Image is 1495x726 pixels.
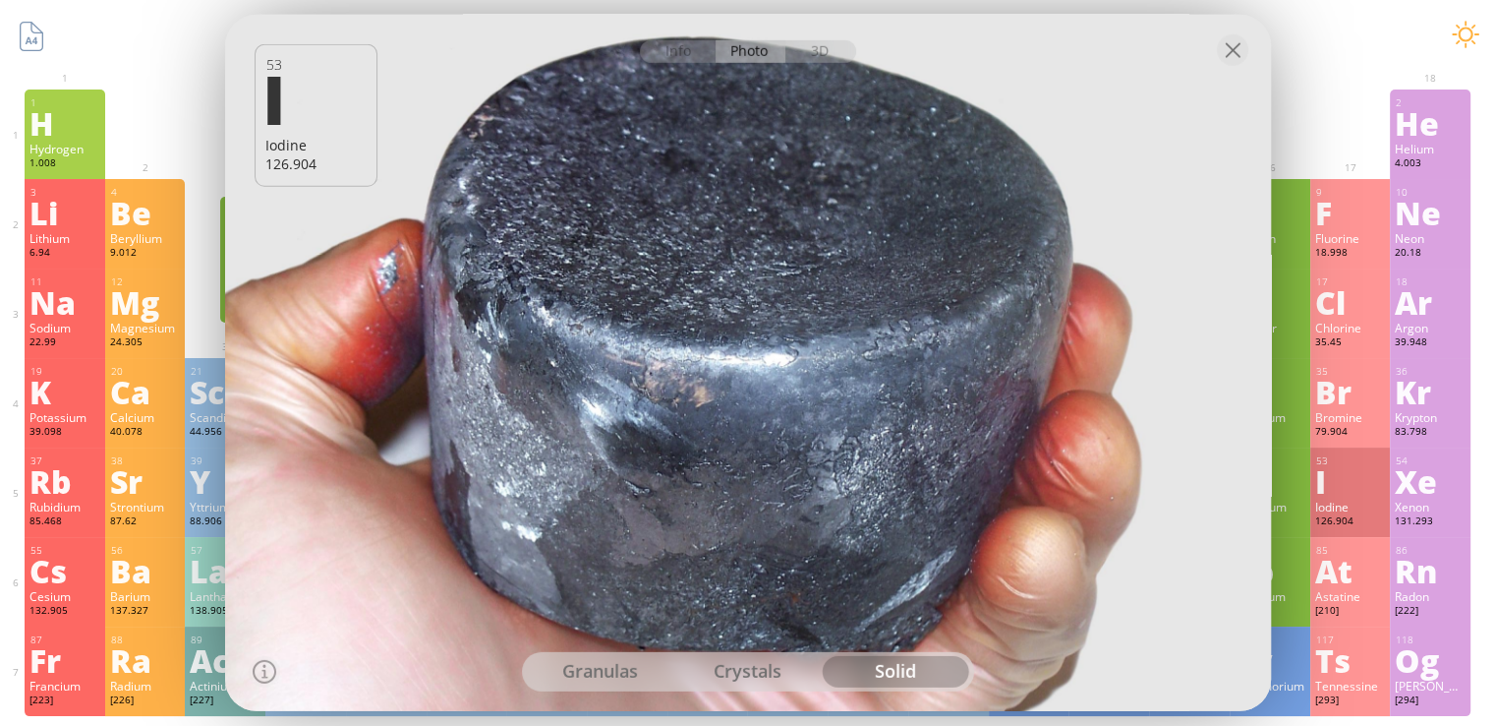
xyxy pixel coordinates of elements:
[110,197,181,228] div: Be
[1395,230,1466,246] div: Neon
[1395,425,1466,441] div: 83.798
[110,588,181,604] div: Barium
[190,376,260,407] div: Sc
[110,644,181,676] div: Ra
[1395,286,1466,318] div: Ar
[110,694,181,709] div: [226]
[110,555,181,586] div: Ba
[29,335,100,351] div: 22.99
[1316,544,1386,557] div: 85
[1315,197,1386,228] div: F
[110,246,181,262] div: 9.012
[1396,365,1466,378] div: 36
[30,634,100,646] div: 87
[191,454,260,467] div: 39
[29,555,100,586] div: Cs
[1395,320,1466,335] div: Argon
[190,465,260,497] div: Y
[1395,156,1466,172] div: 4.003
[110,409,181,425] div: Calcium
[1395,694,1466,709] div: [294]
[111,544,181,557] div: 56
[1396,634,1466,646] div: 118
[190,499,260,514] div: Yttrium
[1395,644,1466,676] div: Og
[110,514,181,530] div: 87.62
[1395,246,1466,262] div: 20.18
[29,604,100,620] div: 132.905
[1396,544,1466,557] div: 86
[110,335,181,351] div: 24.305
[1316,186,1386,199] div: 9
[110,320,181,335] div: Magnesium
[191,365,260,378] div: 21
[110,678,181,694] div: Radium
[190,409,260,425] div: Scandium
[1395,335,1466,351] div: 39.948
[30,275,100,288] div: 11
[1396,275,1466,288] div: 18
[1395,465,1466,497] div: Xe
[111,275,181,288] div: 12
[110,230,181,246] div: Beryllium
[1395,409,1466,425] div: Krypton
[1315,499,1386,514] div: Iodine
[1315,230,1386,246] div: Fluorine
[191,634,260,646] div: 89
[190,588,260,604] div: Lanthanum
[29,107,100,139] div: H
[1395,588,1466,604] div: Radon
[1315,514,1386,530] div: 126.904
[30,96,100,109] div: 1
[673,656,822,688] div: crystals
[111,186,181,199] div: 4
[30,365,100,378] div: 19
[1315,320,1386,335] div: Chlorine
[1396,186,1466,199] div: 10
[1315,678,1386,694] div: Tennessine
[29,425,100,441] div: 39.098
[1315,555,1386,586] div: At
[29,409,100,425] div: Potassium
[29,156,100,172] div: 1.008
[29,678,100,694] div: Francium
[29,499,100,514] div: Rubidium
[29,246,100,262] div: 6.94
[190,694,260,709] div: [227]
[1395,107,1466,139] div: He
[1315,588,1386,604] div: Astatine
[1315,409,1386,425] div: Bromine
[29,465,100,497] div: Rb
[526,656,674,688] div: granulas
[1316,365,1386,378] div: 35
[190,604,260,620] div: 138.905
[640,40,716,63] div: Info
[1396,96,1466,109] div: 2
[1315,604,1386,620] div: [210]
[1395,141,1466,156] div: Helium
[1315,335,1386,351] div: 35.45
[110,376,181,407] div: Ca
[29,588,100,604] div: Cesium
[265,154,367,173] div: 126.904
[29,376,100,407] div: K
[110,286,181,318] div: Mg
[111,454,181,467] div: 38
[262,65,364,132] div: I
[1395,555,1466,586] div: Rn
[29,694,100,709] div: [223]
[1395,514,1466,530] div: 131.293
[29,644,100,676] div: Fr
[10,10,1485,50] h1: Talbica. Interactive chemistry
[190,425,260,441] div: 44.956
[111,634,181,646] div: 88
[1316,634,1386,646] div: 117
[1395,376,1466,407] div: Kr
[1315,286,1386,318] div: Cl
[785,40,856,63] div: 3D
[265,136,367,154] div: Iodine
[29,141,100,156] div: Hydrogen
[1315,246,1386,262] div: 18.998
[190,514,260,530] div: 88.906
[110,425,181,441] div: 40.078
